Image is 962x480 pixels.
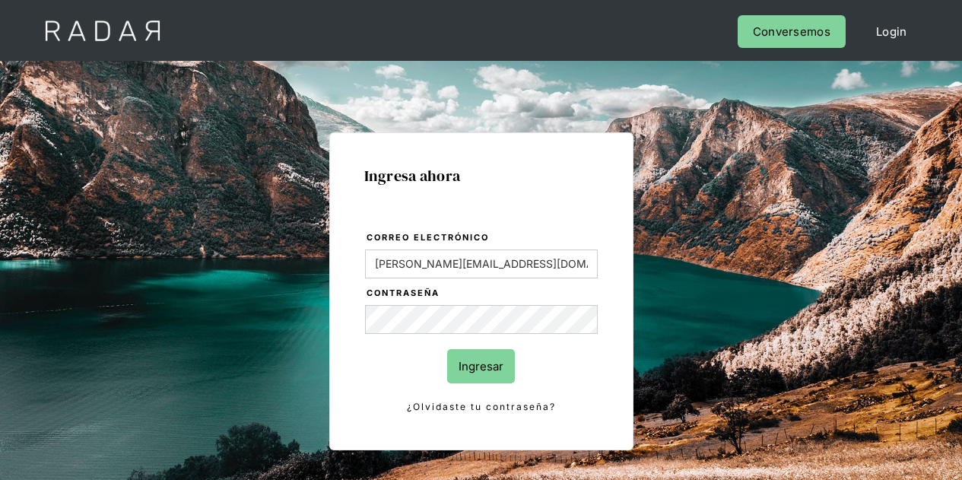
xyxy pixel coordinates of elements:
[367,286,598,301] label: Contraseña
[861,15,922,48] a: Login
[365,250,598,278] input: bruce@wayne.com
[364,230,598,415] form: Login Form
[364,167,598,184] h1: Ingresa ahora
[365,399,598,415] a: ¿Olvidaste tu contraseña?
[447,349,515,383] input: Ingresar
[367,230,598,246] label: Correo electrónico
[738,15,846,48] a: Conversemos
